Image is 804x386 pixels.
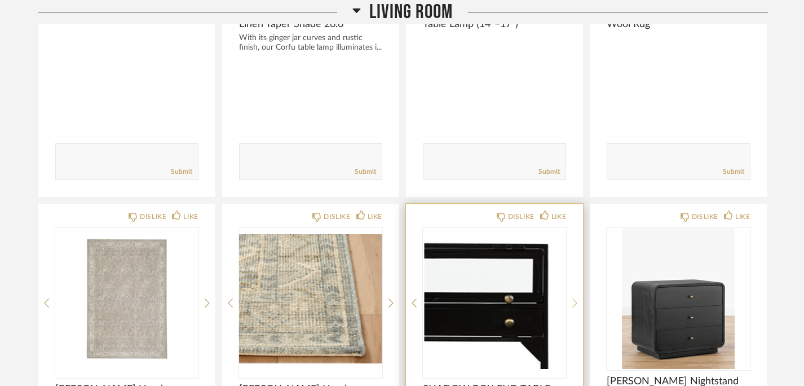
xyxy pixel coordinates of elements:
img: undefined [239,228,382,369]
a: Submit [355,167,376,177]
a: Submit [171,167,192,177]
div: LIKE [368,211,382,222]
div: With its ginger jar curves and rustic finish, our Corfu table lamp illuminates i... [239,33,382,52]
div: LIKE [551,211,566,222]
div: 1 [423,228,566,369]
div: LIKE [735,211,750,222]
div: DISLIKE [508,211,534,222]
a: Submit [538,167,560,177]
div: 0 [55,228,198,369]
img: undefined [55,228,198,369]
div: 0 [239,228,382,369]
div: LIKE [183,211,198,222]
a: Submit [723,167,744,177]
div: DISLIKE [140,211,166,222]
img: undefined [607,228,750,369]
div: DISLIKE [692,211,718,222]
div: DISLIKE [324,211,350,222]
img: undefined [423,228,566,369]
